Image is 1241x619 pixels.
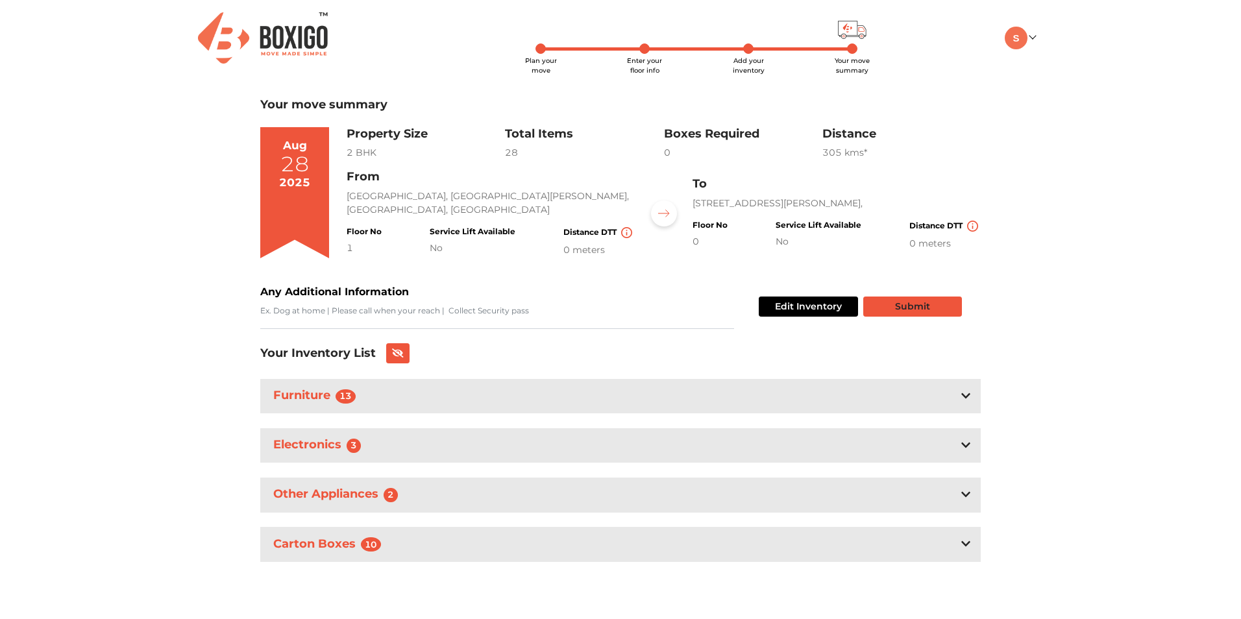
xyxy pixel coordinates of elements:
h4: Floor No [693,221,728,230]
span: Plan your move [525,56,557,75]
h3: Carton Boxes [271,535,389,555]
h3: To [693,177,981,191]
div: No [776,235,861,249]
span: 2 [384,488,398,502]
h3: Furniture [271,386,363,406]
img: Boxigo [198,12,328,64]
h3: Your Inventory List [260,346,376,361]
span: 10 [361,537,381,552]
h4: Floor No [347,227,382,236]
button: Submit [863,297,962,317]
div: 2 BHK [347,146,505,160]
p: [GEOGRAPHIC_DATA], [GEOGRAPHIC_DATA][PERSON_NAME], [GEOGRAPHIC_DATA], [GEOGRAPHIC_DATA] [347,189,635,217]
div: 0 [693,235,728,249]
h3: Property Size [347,127,505,141]
span: 13 [336,389,356,404]
div: 0 meters [909,237,981,250]
h3: Electronics [271,435,369,455]
p: [STREET_ADDRESS][PERSON_NAME], [693,197,981,210]
h3: Total Items [505,127,663,141]
h3: From [347,170,635,184]
span: Add your inventory [733,56,765,75]
span: 3 [347,439,361,453]
span: Enter your floor info [627,56,662,75]
button: Edit Inventory [759,297,858,317]
div: 28 [280,154,309,175]
h3: Your move summary [260,98,981,112]
h3: Boxes Required [664,127,822,141]
h4: Distance DTT [909,221,981,232]
div: 2025 [279,175,310,191]
h4: Distance DTT [563,227,635,238]
b: Any Additional Information [260,285,409,298]
h3: Other Appliances [271,485,406,505]
div: 305 km s* [822,146,981,160]
h4: Service Lift Available [776,221,861,230]
h3: Distance [822,127,981,141]
div: 0 [664,146,822,160]
h4: Service Lift Available [430,227,515,236]
span: Your move summary [835,56,870,75]
div: No [430,241,515,255]
div: 0 meters [563,243,635,257]
div: Aug [283,138,307,154]
div: 1 [347,241,382,255]
div: 28 [505,146,663,160]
